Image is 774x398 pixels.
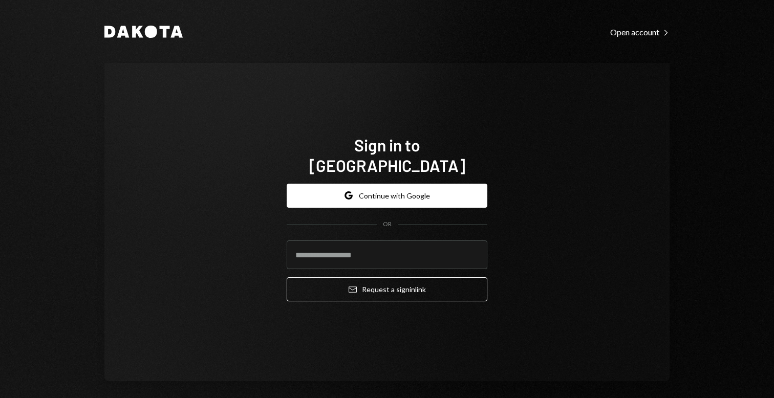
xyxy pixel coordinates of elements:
div: OR [383,220,392,229]
h1: Sign in to [GEOGRAPHIC_DATA] [287,135,487,175]
a: Open account [610,26,670,37]
button: Continue with Google [287,184,487,208]
div: Open account [610,27,670,37]
button: Request a signinlink [287,277,487,301]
